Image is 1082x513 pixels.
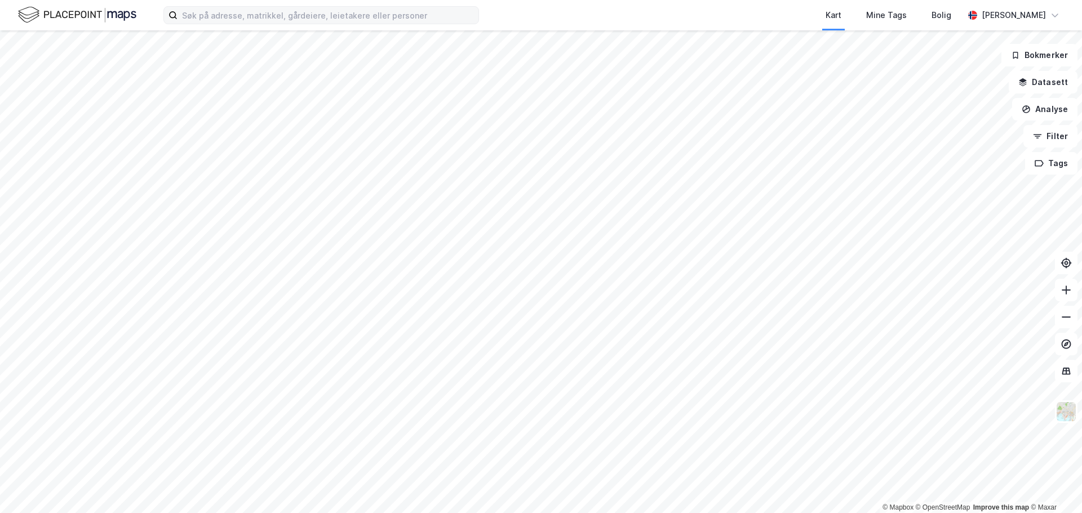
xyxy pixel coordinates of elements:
div: [PERSON_NAME] [982,8,1046,22]
input: Søk på adresse, matrikkel, gårdeiere, leietakere eller personer [178,7,478,24]
div: Bolig [932,8,951,22]
iframe: Chat Widget [1026,459,1082,513]
img: logo.f888ab2527a4732fd821a326f86c7f29.svg [18,5,136,25]
div: Kontrollprogram for chat [1026,459,1082,513]
div: Mine Tags [866,8,907,22]
div: Kart [826,8,841,22]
